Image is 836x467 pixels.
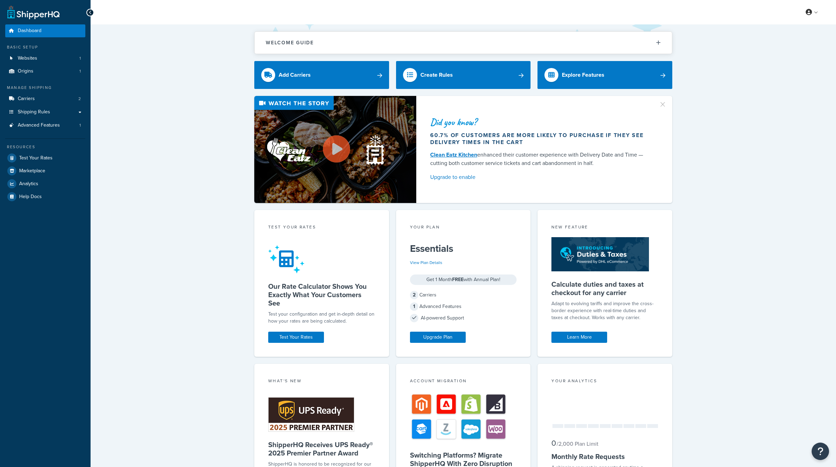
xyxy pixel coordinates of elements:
div: Test your rates [268,224,375,232]
a: Analytics [5,178,85,190]
li: Websites [5,52,85,65]
span: 2 [410,291,418,299]
span: 1 [79,68,81,74]
img: Video thumbnail [254,96,416,203]
div: Your Plan [410,224,517,232]
span: Test Your Rates [19,155,53,161]
span: Origins [18,68,33,74]
div: Test your configuration and get in-depth detail on how your rates are being calculated. [268,311,375,325]
div: New Feature [551,224,658,232]
span: Shipping Rules [18,109,50,115]
div: Your Analytics [551,378,658,386]
div: Basic Setup [5,44,85,50]
h5: ShipperHQ Receives UPS Ready® 2025 Premier Partner Award [268,440,375,457]
a: Test Your Rates [268,332,324,343]
span: Marketplace [19,168,45,174]
a: Origins1 [5,65,85,78]
div: Get 1 Month with Annual Plan! [410,274,517,285]
span: 0 [551,437,556,449]
span: Carriers [18,96,35,102]
button: Welcome Guide [255,32,672,54]
p: Adapt to evolving tariffs and improve the cross-border experience with real-time duties and taxes... [551,300,658,321]
div: Did you know? [430,117,650,127]
span: 1 [79,55,81,61]
div: Explore Features [562,70,604,80]
li: Advanced Features [5,119,85,132]
h5: Monthly Rate Requests [551,452,658,461]
h5: Essentials [410,243,517,254]
div: 60.7% of customers are more likely to purchase if they see delivery times in the cart [430,132,650,146]
a: Clean Eatz Kitchen [430,151,477,159]
span: Websites [18,55,37,61]
a: View Plan Details [410,259,442,266]
span: Dashboard [18,28,41,34]
div: What's New [268,378,375,386]
div: Account Migration [410,378,517,386]
li: Origins [5,65,85,78]
a: Help Docs [5,190,85,203]
strong: FREE [452,276,464,283]
a: Learn More [551,332,607,343]
div: AI-powered Support [410,313,517,323]
span: 1 [79,122,81,128]
span: Analytics [19,181,38,187]
a: Websites1 [5,52,85,65]
a: Explore Features [537,61,672,89]
h5: Our Rate Calculator Shows You Exactly What Your Customers See [268,282,375,307]
a: Test Your Rates [5,152,85,164]
a: Create Rules [396,61,531,89]
a: Advanced Features1 [5,119,85,132]
a: Dashboard [5,24,85,37]
h2: Welcome Guide [266,40,314,45]
div: Create Rules [420,70,453,80]
a: Add Carriers [254,61,389,89]
a: Shipping Rules [5,106,85,119]
small: / 2,000 Plan Limit [557,440,598,448]
span: Help Docs [19,194,42,200]
span: 2 [78,96,81,102]
a: Marketplace [5,165,85,177]
div: Advanced Features [410,302,517,311]
div: Carriers [410,290,517,300]
span: 1 [410,302,418,311]
a: Carriers2 [5,92,85,105]
a: Upgrade to enable [430,172,650,182]
div: Resources [5,144,85,150]
h5: Calculate duties and taxes at checkout for any carrier [551,280,658,297]
button: Open Resource Center [812,443,829,460]
div: enhanced their customer experience with Delivery Date and Time — cutting both customer service ti... [430,151,650,167]
div: Manage Shipping [5,85,85,91]
a: Upgrade Plan [410,332,466,343]
span: Advanced Features [18,122,60,128]
div: Add Carriers [279,70,311,80]
li: Carriers [5,92,85,105]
